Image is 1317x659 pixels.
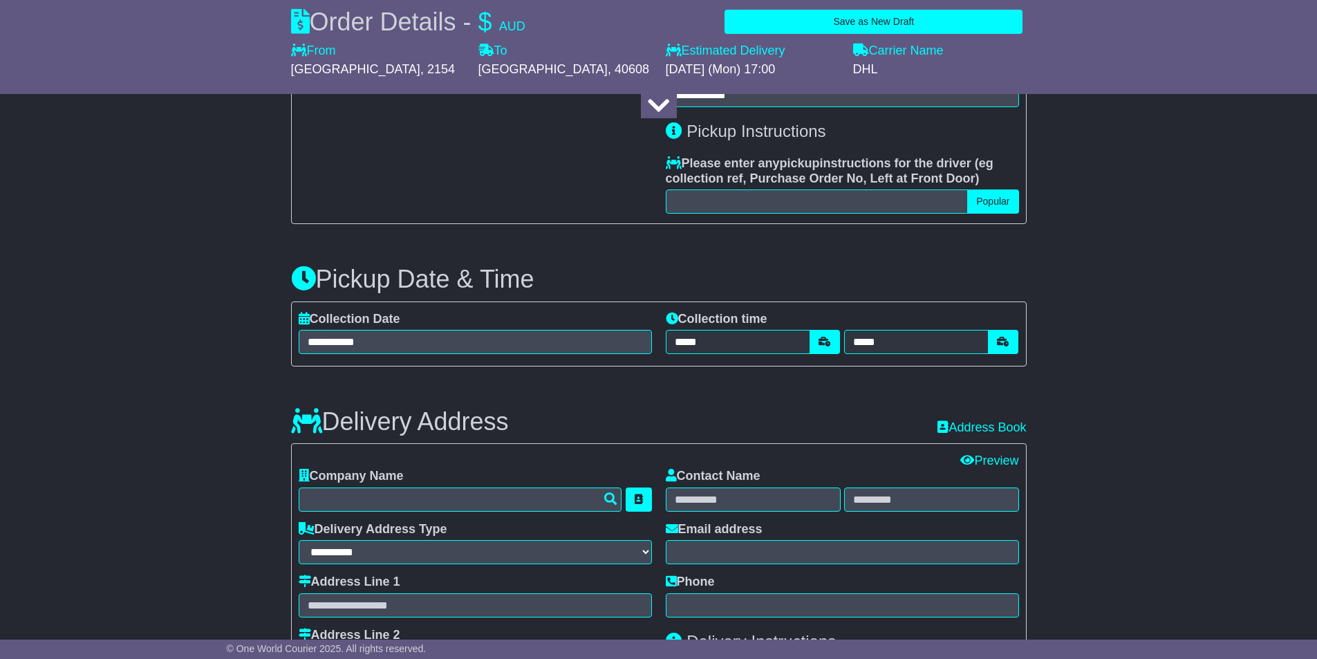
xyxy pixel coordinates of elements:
[666,575,715,590] label: Phone
[299,628,400,643] label: Address Line 2
[666,62,839,77] div: [DATE] (Mon) 17:00
[478,62,608,76] span: [GEOGRAPHIC_DATA]
[686,122,825,140] span: Pickup Instructions
[299,312,400,327] label: Collection Date
[686,632,836,651] span: Delivery Instructions
[666,522,763,537] label: Email address
[291,62,420,76] span: [GEOGRAPHIC_DATA]
[291,44,336,59] label: From
[666,44,839,59] label: Estimated Delivery
[478,44,507,59] label: To
[478,8,492,36] span: $
[227,643,427,654] span: © One World Courier 2025. All rights reserved.
[291,266,1027,293] h3: Pickup Date & Time
[666,469,760,484] label: Contact Name
[420,62,455,76] span: , 2154
[960,454,1018,467] a: Preview
[666,156,993,185] span: eg collection ref, Purchase Order No, Left at Front Door
[299,469,404,484] label: Company Name
[291,7,525,37] div: Order Details -
[780,156,820,170] span: pickup
[291,408,509,436] h3: Delivery Address
[666,312,767,327] label: Collection time
[608,62,649,76] span: , 40608
[937,420,1026,434] a: Address Book
[666,156,1019,186] label: Please enter any instructions for the driver ( )
[725,10,1022,34] button: Save as New Draft
[853,62,1027,77] div: DHL
[967,189,1018,214] button: Popular
[299,575,400,590] label: Address Line 1
[853,44,944,59] label: Carrier Name
[299,522,447,537] label: Delivery Address Type
[499,19,525,33] span: AUD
